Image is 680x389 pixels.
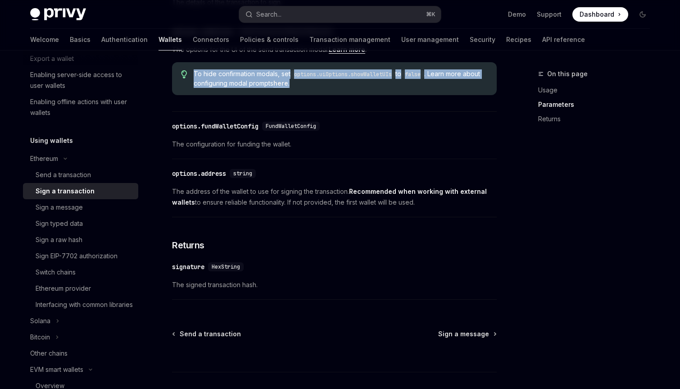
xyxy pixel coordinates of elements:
[290,70,395,79] code: options.uiOptions.showWalletUIs
[172,239,204,252] span: Returns
[273,79,288,87] a: here
[401,29,459,50] a: User management
[30,348,68,359] div: Other chains
[30,316,50,326] div: Solana
[36,234,82,245] div: Sign a raw hash
[23,199,138,215] a: Sign a message
[23,215,138,232] a: Sign typed data
[181,70,187,78] svg: Tip
[172,186,497,208] span: The address of the wallet to use for signing the transaction. to ensure reliable functionality. I...
[23,67,138,94] a: Enabling server-side access to user wallets
[542,29,585,50] a: API reference
[172,279,497,290] span: The signed transaction hash.
[30,364,83,375] div: EVM smart wallets
[30,332,50,343] div: Bitcoin
[635,7,650,22] button: Toggle dark mode
[172,122,258,131] div: options.fundWalletConfig
[580,10,614,19] span: Dashboard
[180,330,241,339] span: Send a transaction
[30,69,133,91] div: Enabling server-side access to user wallets
[23,345,138,362] a: Other chains
[30,8,86,21] img: dark logo
[194,69,488,88] span: To hide confirmation modals, set to . Learn more about configuring modal prompts .
[30,29,59,50] a: Welcome
[36,218,83,229] div: Sign typed data
[172,262,204,271] div: signature
[36,299,133,310] div: Interfacing with common libraries
[538,83,657,97] a: Usage
[233,170,252,177] span: string
[309,29,390,50] a: Transaction management
[23,151,138,167] button: Toggle Ethereum section
[538,112,657,126] a: Returns
[36,283,91,294] div: Ethereum provider
[537,10,562,19] a: Support
[23,248,138,264] a: Sign EIP-7702 authorization
[23,183,138,199] a: Sign a transaction
[23,232,138,248] a: Sign a raw hash
[23,297,138,313] a: Interfacing with common libraries
[239,6,441,23] button: Open search
[240,29,299,50] a: Policies & controls
[538,97,657,112] a: Parameters
[470,29,495,50] a: Security
[36,202,83,213] div: Sign a message
[212,263,240,270] span: HexString
[256,9,281,20] div: Search...
[23,94,138,121] a: Enabling offline actions with user wallets
[572,7,628,22] a: Dashboard
[101,29,148,50] a: Authentication
[23,329,138,345] button: Toggle Bitcoin section
[193,29,229,50] a: Connectors
[159,29,182,50] a: Wallets
[23,264,138,280] a: Switch chains
[438,330,489,339] span: Sign a message
[36,169,91,180] div: Send a transaction
[547,69,588,79] span: On this page
[36,251,118,261] div: Sign EIP-7702 authorization
[36,186,95,197] div: Sign a transaction
[172,139,497,150] span: The configuration for funding the wallet.
[30,153,58,164] div: Ethereum
[30,135,73,146] h5: Using wallets
[401,70,424,79] code: false
[23,313,138,329] button: Toggle Solana section
[438,330,496,339] a: Sign a message
[23,167,138,183] a: Send a transaction
[506,29,531,50] a: Recipes
[426,11,435,18] span: ⌘ K
[172,169,226,178] div: options.address
[30,96,133,118] div: Enabling offline actions with user wallets
[36,267,76,278] div: Switch chains
[70,29,91,50] a: Basics
[23,362,138,378] button: Toggle EVM smart wallets section
[173,330,241,339] a: Send a transaction
[508,10,526,19] a: Demo
[266,123,316,130] span: FundWalletConfig
[23,280,138,297] a: Ethereum provider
